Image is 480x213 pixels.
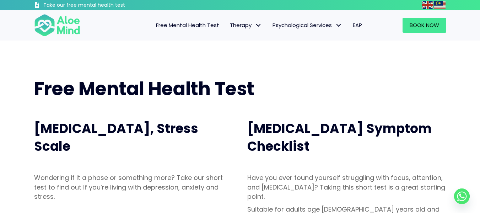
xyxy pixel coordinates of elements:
[34,173,233,201] p: Wondering if it a phase or something more? Take our short test to find out if you’re living with ...
[347,18,367,33] a: EAP
[247,173,446,201] p: Have you ever found yourself struggling with focus, attention, and [MEDICAL_DATA]? Taking this sh...
[34,14,80,37] img: Aloe mind Logo
[90,18,367,33] nav: Menu
[34,2,163,10] a: Take our free mental health test
[253,20,264,31] span: Therapy: submenu
[334,20,344,31] span: Psychological Services: submenu
[225,18,267,33] a: TherapyTherapy: submenu
[410,21,439,29] span: Book Now
[247,119,432,155] span: [MEDICAL_DATA] Symptom Checklist
[454,188,470,204] a: Whatsapp
[151,18,225,33] a: Free Mental Health Test
[403,18,446,33] a: Book Now
[434,1,446,9] img: ms
[34,76,254,102] span: Free Mental Health Test
[34,119,198,155] span: [MEDICAL_DATA], Stress Scale
[422,1,434,9] a: English
[422,1,433,9] img: en
[353,21,362,29] span: EAP
[43,2,163,9] h3: Take our free mental health test
[267,18,347,33] a: Psychological ServicesPsychological Services: submenu
[434,1,446,9] a: Malay
[273,21,342,29] span: Psychological Services
[156,21,219,29] span: Free Mental Health Test
[230,21,262,29] span: Therapy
